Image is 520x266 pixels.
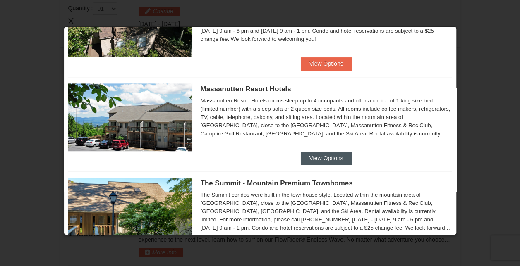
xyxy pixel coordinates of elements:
[301,57,351,70] button: View Options
[201,191,452,232] div: The Summit condos were built in the townhouse style. Located within the mountain area of [GEOGRAP...
[201,85,291,93] span: Massanutten Resort Hotels
[68,83,192,151] img: 19219026-1-e3b4ac8e.jpg
[301,152,351,165] button: View Options
[201,97,452,138] div: Massanutten Resort Hotels rooms sleep up to 4 occupants and offer a choice of 1 king size bed (li...
[201,179,353,187] span: The Summit - Mountain Premium Townhomes
[68,178,192,245] img: 19219034-1-0eee7e00.jpg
